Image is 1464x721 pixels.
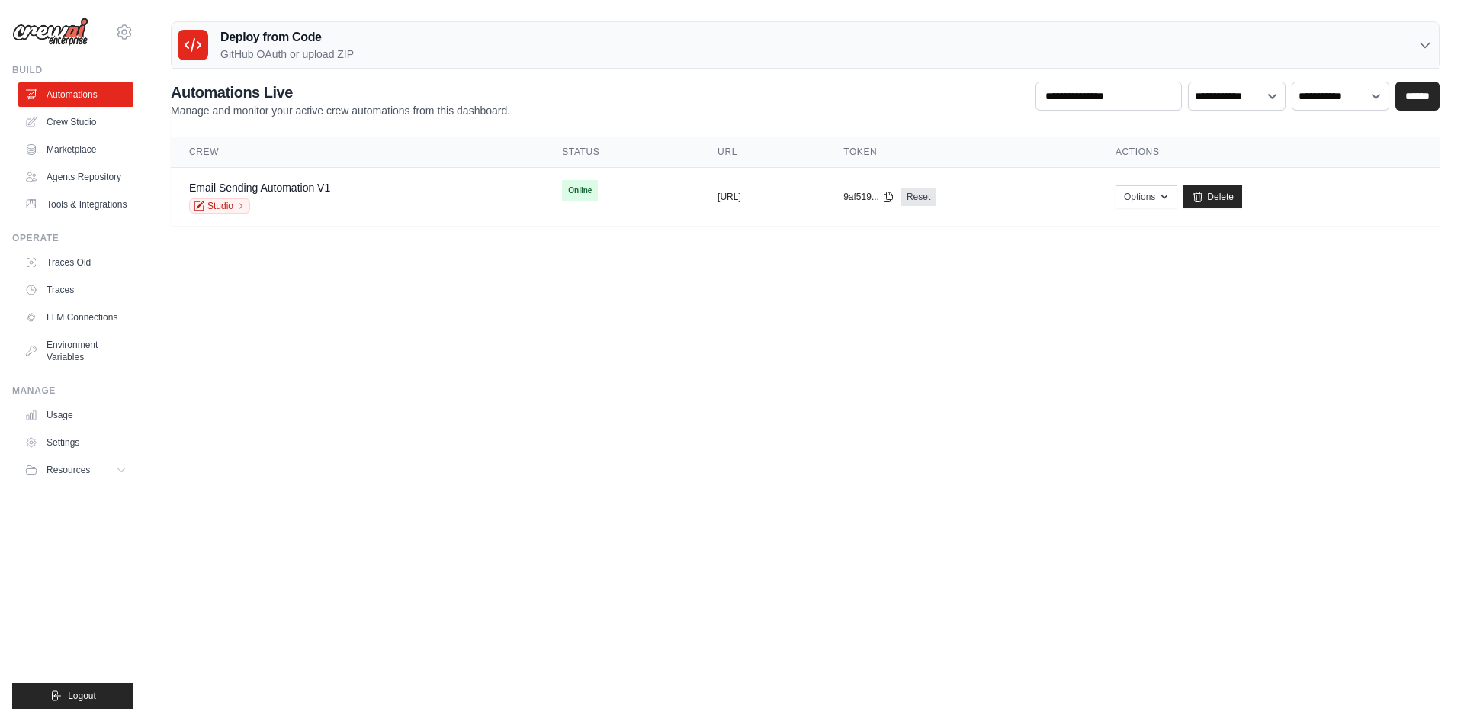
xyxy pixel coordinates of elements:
a: Marketplace [18,137,133,162]
a: Tools & Integrations [18,192,133,217]
a: Delete [1183,185,1242,208]
a: Environment Variables [18,333,133,369]
a: Automations [18,82,133,107]
div: Manage [12,385,133,397]
p: GitHub OAuth or upload ZIP [220,47,354,62]
th: Crew [171,137,544,168]
th: Token [825,137,1097,168]
a: Usage [18,403,133,427]
span: Online [562,180,598,201]
span: Resources [47,464,90,476]
span: Logout [68,690,96,702]
h3: Deploy from Code [220,28,354,47]
a: Crew Studio [18,110,133,134]
a: Traces Old [18,250,133,275]
th: URL [699,137,825,168]
button: 9af519... [843,191,894,203]
button: Resources [18,458,133,482]
a: Studio [189,198,250,214]
th: Actions [1097,137,1440,168]
a: Agents Repository [18,165,133,189]
button: Options [1116,185,1177,208]
th: Status [544,137,699,168]
a: LLM Connections [18,305,133,330]
p: Manage and monitor your active crew automations from this dashboard. [171,103,510,118]
h2: Automations Live [171,82,510,103]
div: Operate [12,232,133,244]
button: Logout [12,683,133,709]
a: Reset [901,188,936,206]
div: Build [12,64,133,76]
a: Email Sending Automation V1 [189,182,330,194]
img: Logo [12,18,88,47]
a: Settings [18,430,133,455]
a: Traces [18,278,133,302]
